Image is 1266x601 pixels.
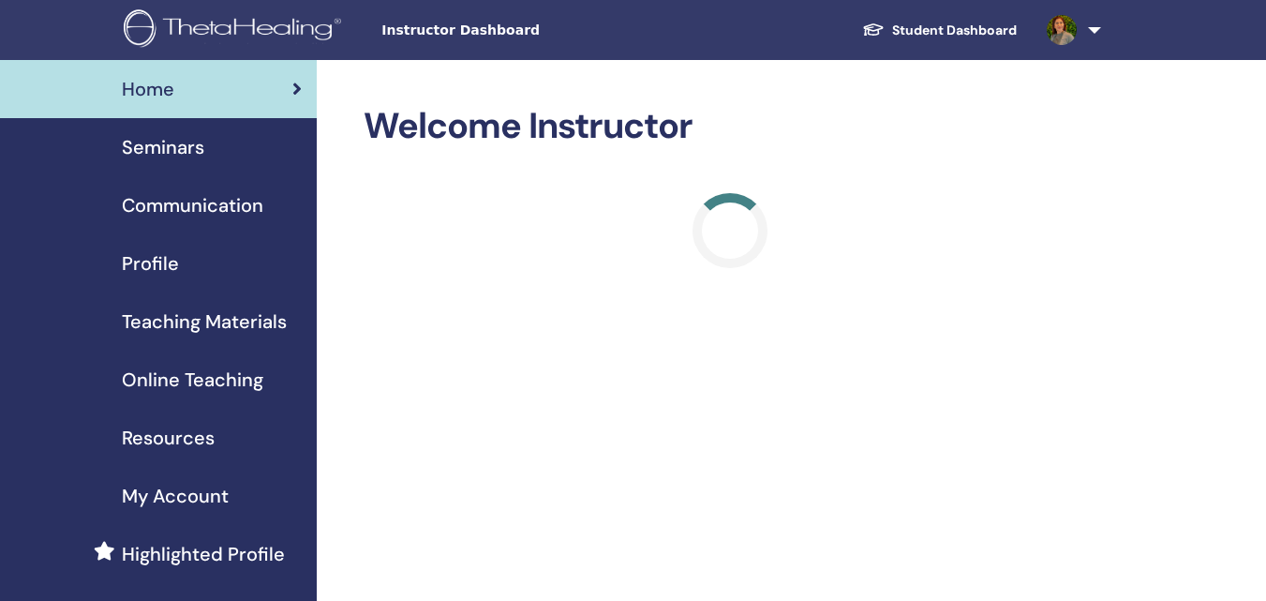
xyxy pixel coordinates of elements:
img: graduation-cap-white.svg [862,22,885,38]
span: Resources [122,424,215,452]
img: default.jpg [1047,15,1077,45]
span: Communication [122,191,263,219]
span: Highlighted Profile [122,540,285,568]
span: Home [122,75,174,103]
span: Profile [122,249,179,278]
h2: Welcome Instructor [364,105,1097,148]
span: Online Teaching [122,366,263,394]
span: Seminars [122,133,204,161]
img: logo.png [124,9,348,52]
span: Teaching Materials [122,308,287,336]
a: Student Dashboard [847,13,1032,48]
span: Instructor Dashboard [381,21,663,40]
span: My Account [122,482,229,510]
